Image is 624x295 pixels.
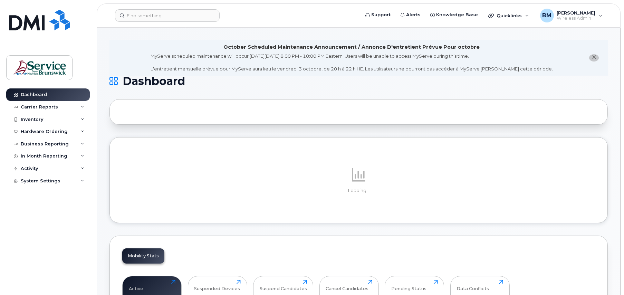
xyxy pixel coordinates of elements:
div: MyServe scheduled maintenance will occur [DATE][DATE] 8:00 PM - 10:00 PM Eastern. Users will be u... [151,53,553,72]
div: Cancel Candidates [326,280,368,291]
p: Loading... [122,188,595,194]
div: October Scheduled Maintenance Announcement / Annonce D'entretient Prévue Pour octobre [223,44,480,51]
div: Active [129,280,143,291]
div: Suspended Devices [194,280,240,291]
div: Suspend Candidates [260,280,307,291]
span: Dashboard [123,76,185,86]
div: Pending Status [391,280,426,291]
button: close notification [589,54,599,61]
div: Data Conflicts [457,280,489,291]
